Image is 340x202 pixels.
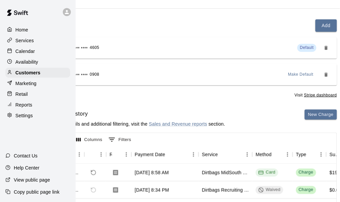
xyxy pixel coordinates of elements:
a: Availability [5,57,70,67]
p: Settings [15,112,33,119]
button: Download Receipt [110,166,122,179]
a: Sales and Revenue reports [149,121,207,127]
a: Customers [5,68,70,78]
p: Copy public page link [14,189,59,195]
button: Select columns [75,135,104,145]
h6: Payment History [45,110,225,118]
div: Receipt [106,145,131,164]
button: Sort [88,150,97,159]
div: Dirtbags MidSouth 14U 2025/2026 [202,169,249,176]
button: Show filters [107,134,133,145]
div: Payment Date [135,145,165,164]
p: Retail [15,91,28,97]
p: Calendar [15,48,35,55]
button: Menu [283,149,293,159]
span: Refund payment [88,167,99,178]
div: Sep 1, 2025, 8:58 AM [135,169,169,176]
button: Add [315,19,337,32]
a: Reports [5,100,70,110]
p: Marketing [15,80,37,87]
div: Method [256,145,272,164]
button: Sort [165,150,175,159]
div: Service [199,145,252,164]
button: Make Default [286,69,316,80]
button: Sort [306,150,316,159]
button: Sort [272,150,281,159]
div: Payment Date [131,145,199,164]
button: Sort [112,150,121,159]
div: Method [252,145,293,164]
div: Service [202,145,218,164]
button: Menu [96,149,106,159]
p: Home [15,26,28,33]
a: Settings [5,111,70,121]
div: Waived [258,187,281,193]
p: Services [15,37,34,44]
p: Contact Us [14,152,38,159]
button: Remove [321,69,332,80]
div: Card [258,169,275,176]
button: Menu [316,149,326,159]
div: Charge [299,169,313,176]
div: Refund [84,145,106,164]
button: Download Receipt [110,184,122,196]
span: 4605 [90,45,99,51]
p: Availability [15,59,38,65]
button: Menu [188,149,199,159]
div: Aug 15, 2025, 8:34 PM [135,187,169,193]
a: Calendar [5,46,70,56]
p: Reports [15,102,32,108]
div: Receipt [110,145,112,164]
div: Id [62,145,84,164]
button: New Charge [305,110,337,120]
span: Visit [295,92,337,99]
p: Customers [15,69,40,76]
span: Default [300,45,314,50]
span: Refund payment [88,184,99,196]
div: Dirtbags Recruiting Seminar [202,187,249,193]
p: Help Center [14,164,39,171]
a: Home [5,25,70,35]
div: Type [296,145,306,164]
div: Charge [299,187,313,193]
a: Services [5,36,70,46]
span: Make Default [288,71,314,78]
button: Menu [121,149,131,159]
p: For more details and additional filtering, visit the section. [45,121,225,127]
div: Type [293,145,326,164]
button: Menu [74,149,84,159]
p: View public page [14,177,50,183]
a: Marketing [5,78,70,88]
button: Menu [242,149,252,159]
span: 0908 [90,71,99,78]
button: Remove [321,43,332,53]
a: Retail [5,89,70,99]
button: Sort [218,150,227,159]
a: Stripe dashboard [304,93,337,97]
